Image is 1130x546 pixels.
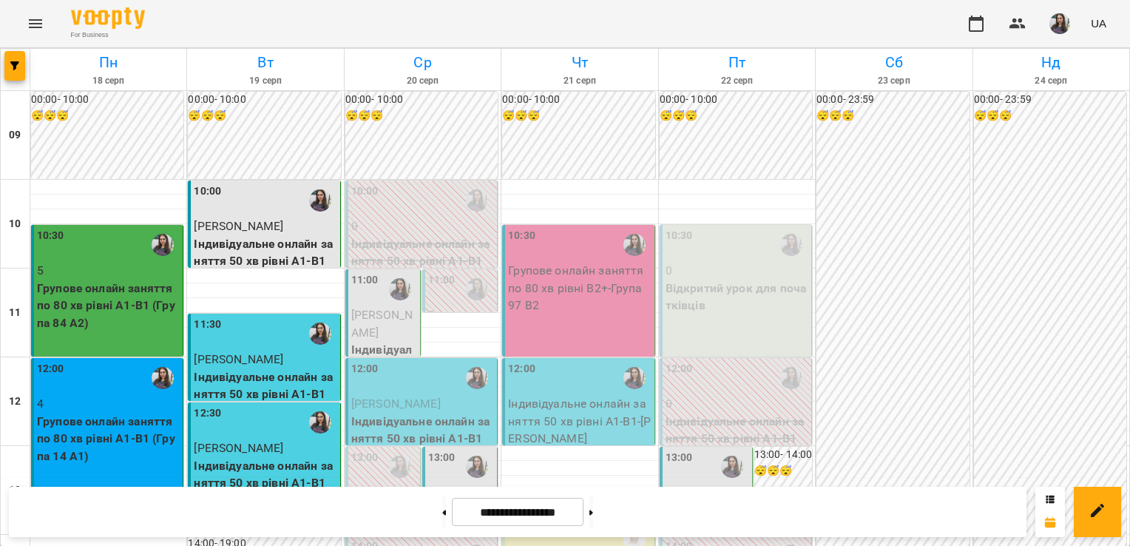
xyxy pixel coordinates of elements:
h6: 20 серп [347,74,498,88]
p: Індивідуальне онлайн заняття 50 хв рівні А1-В1 - [PERSON_NAME] [508,395,651,448]
img: Юлія [780,234,802,256]
span: UA [1091,16,1106,31]
img: Юлія [389,456,411,478]
h6: 😴😴😴 [31,108,183,124]
h6: Нд [975,51,1127,74]
h6: 00:00 - 10:00 [31,92,183,108]
img: Юлія [309,189,331,212]
h6: 😴😴😴 [345,108,498,124]
h6: 00:00 - 23:59 [974,92,1126,108]
h6: 00:00 - 10:00 [345,92,498,108]
label: 11:00 [351,272,379,289]
label: 10:30 [37,228,64,244]
img: Юлія [623,234,646,256]
img: Юлія [309,323,331,345]
img: Юлія [152,234,174,256]
p: 0 [666,395,808,413]
h6: 😴😴😴 [660,108,812,124]
div: Юлія [721,456,743,478]
label: 10:30 [508,228,535,244]
p: Групове онлайн заняття по 80 хв рівні А1-В1 (Група 84 A2) [37,280,180,332]
label: 10:00 [194,183,221,200]
img: Юлія [780,367,802,389]
h6: 13:00 - 14:00 [754,447,812,463]
h6: 😴😴😴 [816,108,969,124]
p: Індивідуальне онлайн заняття 50 хв рівні А1-В1 ([PERSON_NAME]) [666,413,808,465]
p: 0 [428,306,494,324]
h6: Вт [189,51,341,74]
p: Індивідуальне онлайн заняття 50 хв рівні А1-В1 [194,368,336,403]
h6: 😴😴😴 [974,108,1126,124]
label: 10:00 [351,183,379,200]
span: [PERSON_NAME] [351,397,441,411]
p: Відкритий урок для початківців [666,280,808,314]
h6: 😴😴😴 [754,463,812,479]
h6: 😴😴😴 [188,108,340,124]
p: 0 [351,218,494,235]
h6: 00:00 - 10:00 [188,92,340,108]
h6: 09 [9,127,21,144]
p: Індивідуальне онлайн заняття 50 хв рівні А1-В1 ([PERSON_NAME]) [351,235,494,288]
label: 12:00 [508,361,535,377]
p: Групове онлайн заняття по 80 хв рівні В2+ - Група 97 В2 [508,262,651,314]
h6: 12 [9,394,21,410]
h6: 21 серп [504,74,655,88]
h6: 23 серп [818,74,970,88]
h6: Ср [347,51,498,74]
p: Групове онлайн заняття по 80 хв рівні А1-В1 (Група 14 А1) [37,413,180,465]
button: UA [1085,10,1112,37]
h6: 00:00 - 23:59 [816,92,969,108]
p: 0 [666,262,808,280]
label: 13:00 [666,450,693,466]
h6: 24 серп [975,74,1127,88]
span: [PERSON_NAME] [194,441,283,455]
h6: Сб [818,51,970,74]
label: 12:00 [351,361,379,377]
h6: 😴😴😴 [502,108,654,124]
p: 4 [37,395,180,413]
label: 12:30 [194,405,221,422]
span: [PERSON_NAME] [351,308,413,340]
img: Юлія [309,411,331,434]
span: [PERSON_NAME] [194,352,283,366]
img: Юлія [389,278,411,300]
img: Юлія [466,456,488,478]
p: Індивідуальне онлайн заняття 50 хв рівні А1-В1 [194,457,336,492]
img: Юлія [466,278,488,300]
span: For Business [71,30,145,40]
p: Індивідуальне онлайн заняття 50 хв рівні А1-В1 [351,341,417,428]
label: 11:30 [194,317,221,333]
h6: 00:00 - 10:00 [660,92,812,108]
img: Юлія [152,367,174,389]
h6: 22 серп [661,74,813,88]
label: 13:00 [351,450,379,466]
h6: 19 серп [189,74,341,88]
label: 12:00 [666,361,693,377]
label: 13:00 [428,450,456,466]
img: Юлія [466,367,488,389]
h6: 10 [9,216,21,232]
img: Юлія [623,367,646,389]
p: Індивідуальне онлайн заняття 50 хв рівні А1-В1 [351,413,494,448]
button: Menu [18,6,53,41]
h6: Пт [661,51,813,74]
h6: 11 [9,305,21,321]
span: [PERSON_NAME] [194,219,283,233]
h6: Чт [504,51,655,74]
img: ca1374486191da6fb8238bd749558ac4.jpeg [1049,13,1070,34]
h6: 00:00 - 10:00 [502,92,654,108]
